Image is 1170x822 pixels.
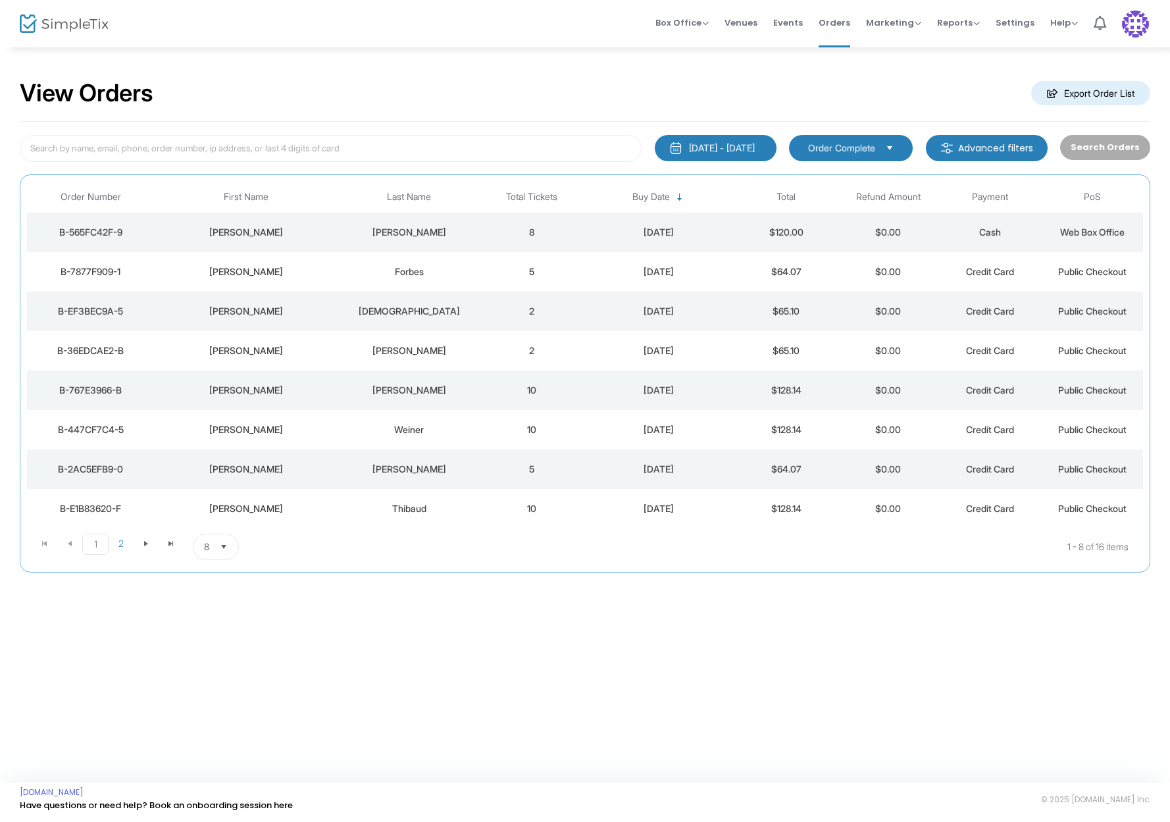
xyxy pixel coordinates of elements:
div: B-7877F909-1 [30,265,151,278]
span: Order Complete [808,141,875,155]
span: Public Checkout [1058,503,1127,514]
span: Venues [725,6,757,39]
td: $64.07 [735,450,837,489]
span: Last Name [387,192,431,203]
span: Credit Card [966,266,1014,277]
td: $0.00 [837,450,939,489]
span: 8 [204,540,209,553]
td: $0.00 [837,213,939,252]
td: $0.00 [837,489,939,528]
span: Reports [937,16,980,29]
span: Page 1 [82,534,109,555]
div: B-2AC5EFB9-0 [30,463,151,476]
span: Credit Card [966,345,1014,356]
span: Public Checkout [1058,266,1127,277]
span: Go to the next page [141,538,151,549]
td: $0.00 [837,331,939,371]
span: Public Checkout [1058,463,1127,475]
h2: View Orders [20,79,153,108]
div: 9/22/2025 [586,344,732,357]
td: $0.00 [837,292,939,331]
div: Forbes [341,265,477,278]
div: Debra [158,423,335,436]
span: Public Checkout [1058,345,1127,356]
span: Cash [979,226,1001,238]
span: Events [773,6,803,39]
div: Weiner [341,423,477,436]
div: 9/15/2025 [586,423,732,436]
td: 8 [480,213,582,252]
div: 9/22/2025 [586,226,732,239]
span: Help [1050,16,1078,29]
span: © 2025 [DOMAIN_NAME] Inc. [1041,794,1150,805]
div: [DATE] - [DATE] [689,141,755,155]
td: $65.10 [735,331,837,371]
div: 9/15/2025 [586,502,732,515]
th: Refund Amount [837,182,939,213]
div: Brenneman [341,226,477,239]
span: Credit Card [966,424,1014,435]
td: $0.00 [837,371,939,410]
span: Credit Card [966,305,1014,317]
div: 9/15/2025 [586,463,732,476]
div: B-767E3966-B [30,384,151,397]
td: $0.00 [837,410,939,450]
td: 2 [480,292,582,331]
span: Page 2 [109,534,134,553]
th: Total [735,182,837,213]
div: Gordon [158,344,335,357]
div: Kelly [158,305,335,318]
span: Buy Date [632,192,670,203]
div: DeJesus [341,305,477,318]
button: Select [880,141,899,155]
td: 5 [480,450,582,489]
span: Orders [819,6,850,39]
td: 10 [480,489,582,528]
th: Total Tickets [480,182,582,213]
div: 9/17/2025 [586,384,732,397]
div: Muriel [158,502,335,515]
a: Have questions or need help? Book an onboarding session here [20,799,293,811]
span: Credit Card [966,384,1014,396]
div: Muir [341,344,477,357]
span: Go to the next page [134,534,159,553]
span: Public Checkout [1058,305,1127,317]
div: Hodgson [341,384,477,397]
kendo-pager-info: 1 - 8 of 16 items [370,534,1129,560]
span: Payment [972,192,1008,203]
span: Order Number [61,192,121,203]
span: Go to the last page [166,538,176,549]
div: B-565FC42F-9 [30,226,151,239]
td: 10 [480,371,582,410]
span: Marketing [866,16,921,29]
div: Data table [27,182,1143,528]
span: PoS [1084,192,1101,203]
div: B-EF3BEC9A-5 [30,305,151,318]
span: Credit Card [966,503,1014,514]
span: Credit Card [966,463,1014,475]
div: Siano [341,463,477,476]
td: $128.14 [735,410,837,450]
td: 2 [480,331,582,371]
td: $120.00 [735,213,837,252]
div: Douglas [158,226,335,239]
div: B-E1B83620-F [30,502,151,515]
span: Box Office [655,16,709,29]
m-button: Export Order List [1031,81,1150,105]
td: 5 [480,252,582,292]
img: monthly [669,141,682,155]
div: B-447CF7C4-5 [30,423,151,436]
div: Margaret [158,463,335,476]
td: 10 [480,410,582,450]
div: Janice [158,265,335,278]
td: $64.07 [735,252,837,292]
span: Public Checkout [1058,384,1127,396]
td: $0.00 [837,252,939,292]
span: Web Box Office [1060,226,1125,238]
img: filter [940,141,954,155]
td: $65.10 [735,292,837,331]
span: Public Checkout [1058,424,1127,435]
button: Select [215,534,233,559]
td: $128.14 [735,371,837,410]
span: First Name [224,192,268,203]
